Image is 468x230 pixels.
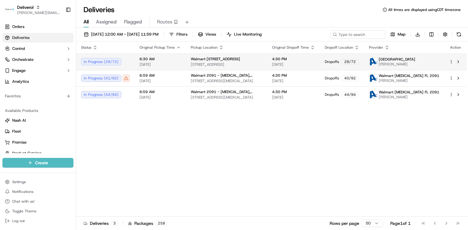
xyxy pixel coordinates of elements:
span: Settings [12,179,26,184]
span: Deliveries [12,35,30,40]
img: dayle.kruger [6,88,16,98]
img: ActionCourier.png [369,74,377,82]
button: Nash AI [2,116,73,125]
span: Analytics [12,79,29,84]
div: 📗 [6,136,11,141]
span: Pylon [61,151,74,155]
div: 40 / 92 [342,75,359,81]
span: Product Catalog [12,151,41,156]
span: API Documentation [58,136,98,142]
span: Notifications [12,189,34,194]
span: [DATE] [272,95,315,100]
a: Powered byPylon [43,150,74,155]
span: [DATE] [140,78,181,83]
span: Dropoffs [325,59,339,64]
button: Deliverol [17,4,34,10]
img: Deliverol [5,5,15,14]
button: Map [388,30,408,39]
p: Welcome 👋 [6,24,111,34]
button: Create [2,158,73,168]
input: Got a question? Start typing here... [16,39,110,45]
img: ActionCourier.png [369,58,377,66]
span: [PERSON_NAME] [379,78,439,83]
span: [DATE] [140,62,181,67]
button: DeliverolDeliverol[PERSON_NAME][EMAIL_ADDRESS][PERSON_NAME][DOMAIN_NAME] [2,2,63,17]
div: Favorites [2,91,73,101]
span: All times are displayed using CDT timezone [388,7,461,12]
span: Routes [157,18,172,26]
span: Views [205,32,216,37]
img: 1736555255976-a54dd68f-1ca7-489b-9aae-adbdc363a1c4 [6,58,17,69]
a: Fleet [5,129,71,134]
div: 258 [156,221,167,226]
p: Rows per page [330,220,359,226]
span: 4:30 PM [272,89,315,94]
span: Status [81,45,91,50]
a: 📗Knowledge Base [4,133,49,144]
span: [PERSON_NAME].[PERSON_NAME] [19,94,81,99]
h1: Deliveries [83,5,115,15]
span: Walmart 2091 - [MEDICAL_DATA], [GEOGRAPHIC_DATA] [191,73,262,78]
div: 3 [111,221,118,226]
div: Action [449,45,462,50]
span: • [82,110,84,115]
span: 6:59 AM [140,73,181,78]
span: All [83,18,89,26]
button: Start new chat [104,60,111,67]
div: 28 / 72 [342,59,359,64]
div: Page 1 of 1 [390,220,411,226]
span: [GEOGRAPHIC_DATA] [379,57,415,62]
span: [DATE] [85,110,98,115]
span: 4:30 PM [272,57,315,61]
span: Orchestrate [12,57,34,62]
span: Walmart [MEDICAL_DATA] FL 2091 [379,90,439,95]
a: Product Catalog [5,151,71,156]
div: Past conversations [6,79,41,84]
span: Dropoffs [325,92,339,97]
button: [DATE] 12:00 AM - [DATE] 11:59 PM [81,30,161,39]
span: Chat with us! [12,199,34,204]
span: [PERSON_NAME] [379,95,439,99]
button: Fleet [2,127,73,136]
img: dayle.kruger [6,105,16,114]
span: Original Dropoff Time [272,45,309,50]
span: [PERSON_NAME] [379,62,415,67]
button: See all [94,78,111,85]
span: Log out [12,218,25,223]
div: Packages [128,220,167,226]
span: Pickup Location [191,45,218,50]
span: [DATE] [272,78,315,83]
a: Nash AI [5,118,71,123]
button: Views [195,30,219,39]
button: Promise [2,138,73,147]
span: [STREET_ADDRESS][MEDICAL_DATA] [191,78,262,83]
span: Engage [12,68,26,73]
div: 💻 [51,136,56,141]
span: [STREET_ADDRESS][MEDICAL_DATA] [191,95,262,100]
div: We're available if you need us! [27,64,84,69]
button: Log out [2,217,73,225]
img: Nash [6,6,18,18]
img: 1724597045416-56b7ee45-8013-43a0-a6f9-03cb97ddad50 [13,58,24,69]
button: Engage [2,66,73,75]
span: Original Pickup Time [140,45,175,50]
span: [DATE] 12:00 AM - [DATE] 11:59 PM [91,32,158,37]
a: Orders [2,22,73,32]
span: [PERSON_NAME][EMAIL_ADDRESS][PERSON_NAME][DOMAIN_NAME] [17,10,61,15]
a: Promise [5,140,71,145]
button: Filters [166,30,190,39]
a: Analytics [2,77,73,86]
a: Deliveries [2,33,73,43]
span: 6:30 AM [140,57,181,61]
span: Flagged [124,18,142,26]
div: Start new chat [27,58,100,64]
input: Type to search [330,30,385,39]
span: Nash AI [12,118,26,123]
span: [DATE] [140,95,181,100]
span: Walmart [MEDICAL_DATA] FL 2091 [379,73,439,78]
button: Chat with us! [2,197,73,206]
span: [DATE] [272,62,315,67]
button: Control [2,44,73,54]
span: Live Monitoring [234,32,262,37]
